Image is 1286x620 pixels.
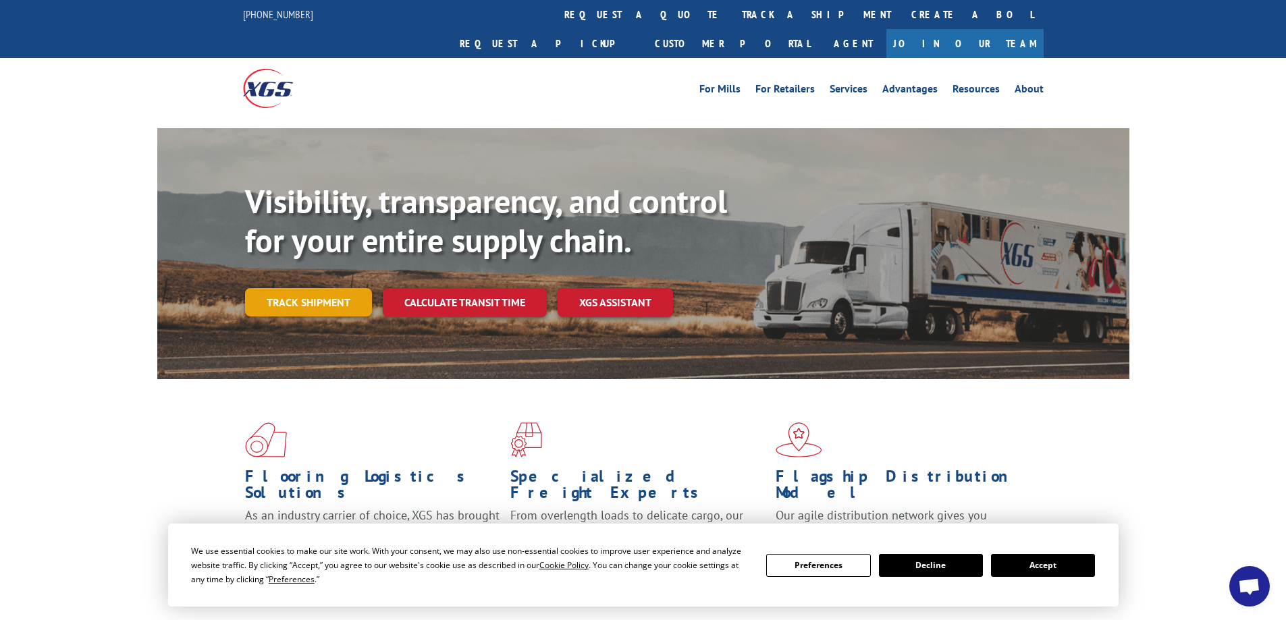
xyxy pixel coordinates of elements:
h1: Flooring Logistics Solutions [245,468,500,507]
a: Track shipment [245,288,372,316]
button: Accept [991,554,1095,577]
a: About [1015,84,1044,98]
span: Our agile distribution network gives you nationwide inventory management on demand. [776,507,1024,539]
div: We use essential cookies to make our site work. With your consent, we may also use non-essential ... [191,544,750,586]
p: From overlength loads to delicate cargo, our experienced staff knows the best way to move your fr... [510,507,766,567]
a: Calculate transit time [383,288,547,317]
button: Decline [879,554,983,577]
a: For Retailers [755,84,815,98]
div: Cookie Consent Prompt [168,524,1119,607]
span: Cookie Policy [539,559,589,571]
h1: Specialized Freight Experts [510,468,766,507]
a: XGS ASSISTANT [558,288,673,317]
a: For Mills [699,84,741,98]
a: Advantages [882,84,938,98]
a: Agent [820,29,886,58]
div: Open chat [1229,566,1270,607]
a: Customer Portal [645,29,820,58]
img: xgs-icon-flagship-distribution-model-red [776,422,822,457]
button: Preferences [766,554,870,577]
a: Request a pickup [450,29,645,58]
a: Services [830,84,867,98]
span: As an industry carrier of choice, XGS has brought innovation and dedication to flooring logistics... [245,507,500,555]
img: xgs-icon-total-supply-chain-intelligence-red [245,422,287,457]
a: [PHONE_NUMBER] [243,7,313,21]
h1: Flagship Distribution Model [776,468,1031,507]
span: Preferences [269,573,315,585]
a: Join Our Team [886,29,1044,58]
a: Resources [953,84,1000,98]
b: Visibility, transparency, and control for your entire supply chain. [245,180,727,261]
img: xgs-icon-focused-on-flooring-red [510,422,542,457]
